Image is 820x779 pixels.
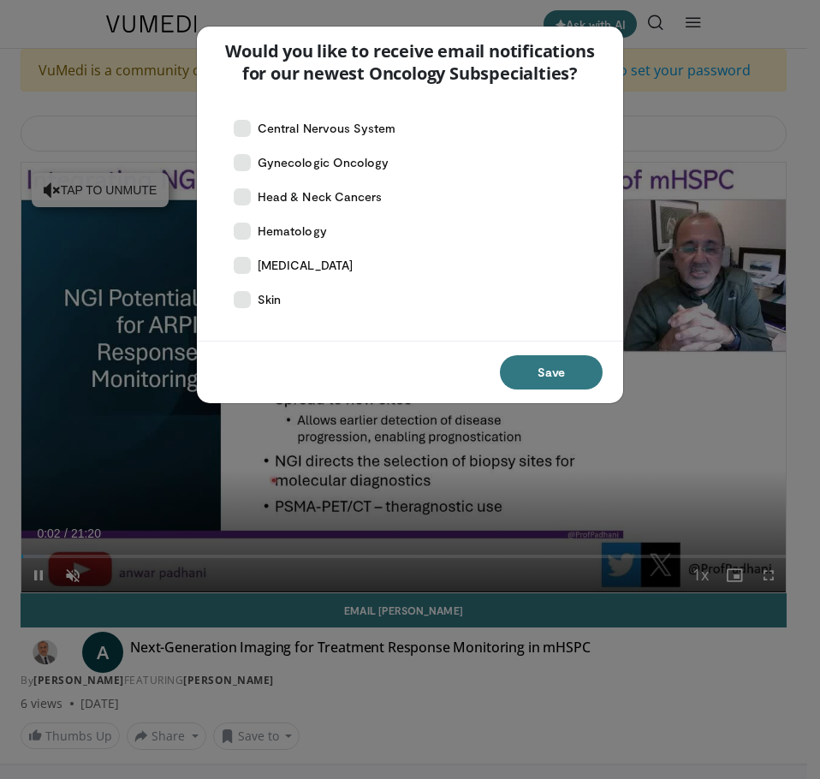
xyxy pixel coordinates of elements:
span: Central Nervous System [258,120,396,137]
p: Would you like to receive email notifications for our newest Oncology Subspecialties? [217,40,603,85]
span: [MEDICAL_DATA] [258,257,353,274]
span: Gynecologic Oncology [258,154,389,171]
span: Hematology [258,223,327,240]
button: Save [500,355,603,389]
span: Skin [258,291,281,308]
span: Head & Neck Cancers [258,188,382,205]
